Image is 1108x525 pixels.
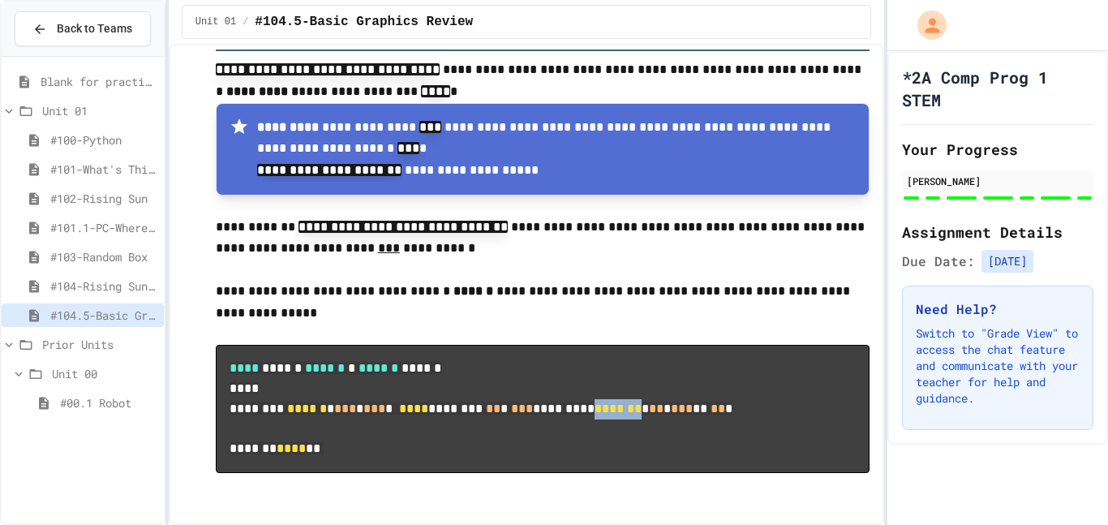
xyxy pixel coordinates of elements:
button: Back to Teams [15,11,151,46]
span: #104.5-Basic Graphics Review [255,12,473,32]
span: #104.5-Basic Graphics Review [50,307,157,324]
h2: Assignment Details [902,221,1093,243]
span: #101-What's This ?? [50,161,157,178]
p: Switch to "Grade View" to access the chat feature and communicate with your teacher for help and ... [916,325,1080,407]
span: #100-Python [50,131,157,148]
span: #103-Random Box [50,248,157,265]
span: #00.1 Robot [60,394,157,411]
h1: *2A Comp Prog 1 STEM [902,66,1093,111]
h2: Your Progress [902,138,1093,161]
h3: Need Help? [916,299,1080,319]
span: Prior Units [42,336,157,353]
span: Unit 00 [52,365,157,382]
div: [PERSON_NAME] [907,174,1089,188]
span: Blank for practice [41,73,157,90]
span: #101.1-PC-Where am I? [50,219,157,236]
span: [DATE] [981,250,1033,273]
span: Unit 01 [42,102,157,119]
div: My Account [900,6,951,44]
span: Due Date: [902,252,975,271]
span: / [243,15,248,28]
span: Unit 01 [195,15,236,28]
span: #102-Rising Sun [50,190,157,207]
span: #104-Rising Sun Plus [50,278,157,295]
span: Back to Teams [57,20,132,37]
